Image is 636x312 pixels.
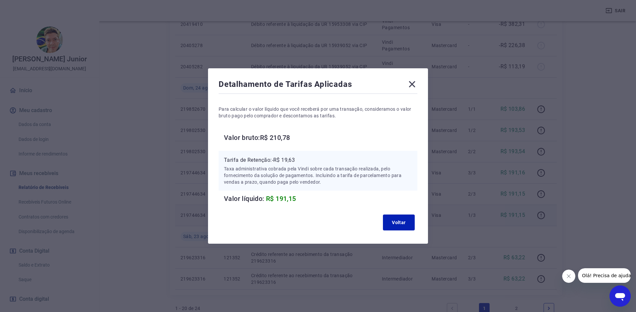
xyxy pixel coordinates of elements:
span: Olá! Precisa de ajuda? [4,5,56,10]
div: Detalhamento de Tarifas Aplicadas [219,79,417,92]
h6: Valor bruto: R$ 210,78 [224,132,417,143]
iframe: Fechar mensagem [562,270,575,283]
p: Tarifa de Retenção: -R$ 19,63 [224,156,412,164]
iframe: Botão para abrir a janela de mensagens [609,285,631,307]
h6: Valor líquido: [224,193,417,204]
span: R$ 191,15 [266,195,296,203]
button: Voltar [383,215,415,230]
p: Taxa administrativa cobrada pela Vindi sobre cada transação realizada, pelo fornecimento da soluç... [224,165,412,185]
iframe: Mensagem da empresa [578,268,631,283]
p: Para calcular o valor líquido que você receberá por uma transação, consideramos o valor bruto pag... [219,106,417,119]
